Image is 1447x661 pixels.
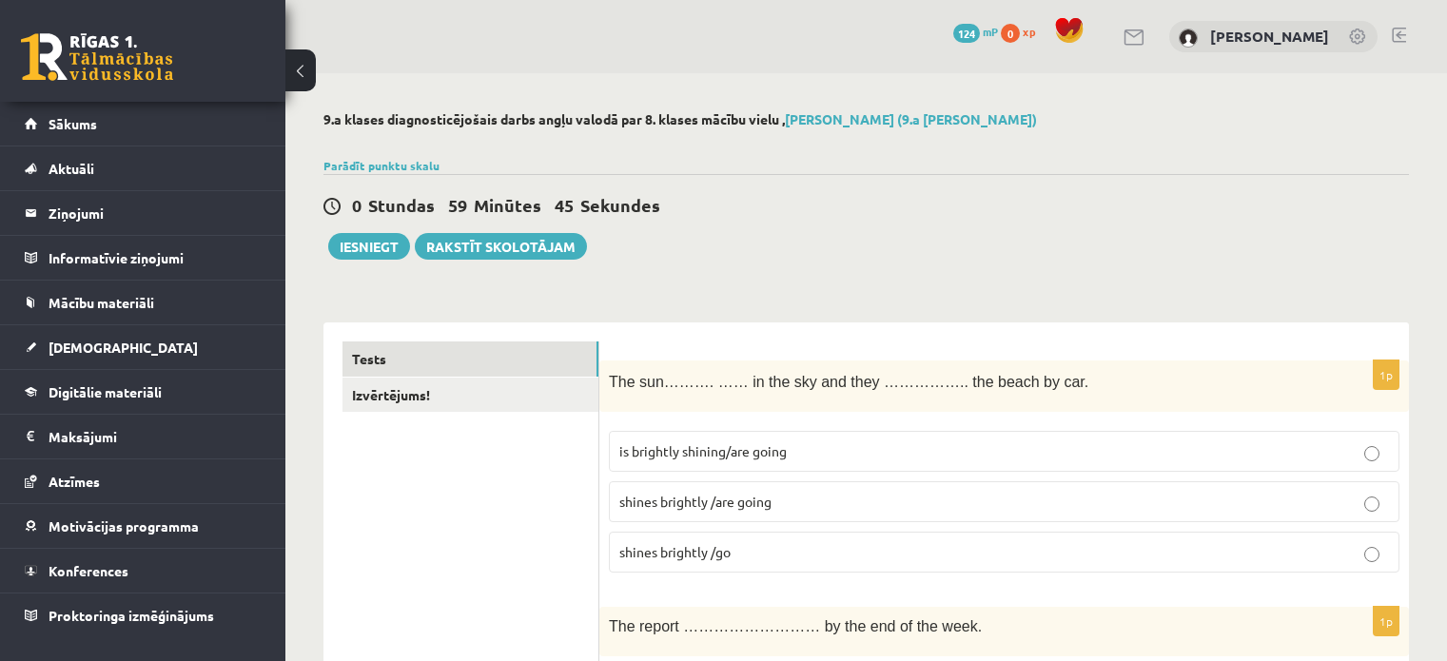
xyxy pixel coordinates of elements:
a: Rīgas 1. Tālmācības vidusskola [21,33,173,81]
a: Digitālie materiāli [25,370,262,414]
legend: Maksājumi [49,415,262,458]
a: Atzīmes [25,459,262,503]
a: Aktuāli [25,146,262,190]
span: Mācību materiāli [49,294,154,311]
a: Mācību materiāli [25,281,262,324]
a: [PERSON_NAME] [1210,27,1329,46]
p: 1p [1373,360,1399,390]
p: 1p [1373,606,1399,636]
span: 124 [953,24,980,43]
a: Parādīt punktu skalu [323,158,440,173]
span: Sākums [49,115,97,132]
img: Artjoms Keržajevs [1179,29,1198,48]
span: is brightly shining/are going [619,442,787,459]
h2: 9.a klases diagnosticējošais darbs angļu valodā par 8. klases mācību vielu , [323,111,1409,127]
span: Sekundes [580,194,660,216]
span: Atzīmes [49,473,100,490]
a: Informatīvie ziņojumi [25,236,262,280]
span: The sun………. …… in the sky and they …………….. the beach by car. [609,374,1088,390]
input: is brightly shining/are going [1364,446,1379,461]
a: Tests [342,341,598,377]
span: 0 [1001,24,1020,43]
legend: Ziņojumi [49,191,262,235]
span: Aktuāli [49,160,94,177]
a: Rakstīt skolotājam [415,233,587,260]
button: Iesniegt [328,233,410,260]
span: 59 [448,194,467,216]
span: Proktoringa izmēģinājums [49,607,214,624]
span: mP [983,24,998,39]
input: shines brightly /go [1364,547,1379,562]
a: Ziņojumi [25,191,262,235]
span: Konferences [49,562,128,579]
legend: Informatīvie ziņojumi [49,236,262,280]
span: Motivācijas programma [49,517,199,535]
span: [DEMOGRAPHIC_DATA] [49,339,198,356]
a: Sākums [25,102,262,146]
span: shines brightly /are going [619,493,772,510]
a: 0 xp [1001,24,1045,39]
a: 124 mP [953,24,998,39]
span: shines brightly /go [619,543,731,560]
a: Motivācijas programma [25,504,262,548]
span: 0 [352,194,362,216]
span: Digitālie materiāli [49,383,162,400]
a: [DEMOGRAPHIC_DATA] [25,325,262,369]
span: Stundas [368,194,435,216]
span: Minūtes [474,194,541,216]
a: Konferences [25,549,262,593]
span: xp [1023,24,1035,39]
a: Izvērtējums! [342,378,598,413]
a: Maksājumi [25,415,262,458]
a: Proktoringa izmēģinājums [25,593,262,637]
a: [PERSON_NAME] (9.a [PERSON_NAME]) [785,110,1037,127]
span: 45 [555,194,574,216]
input: shines brightly /are going [1364,496,1379,512]
span: The report ……………………… by the end of the week. [609,618,982,634]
